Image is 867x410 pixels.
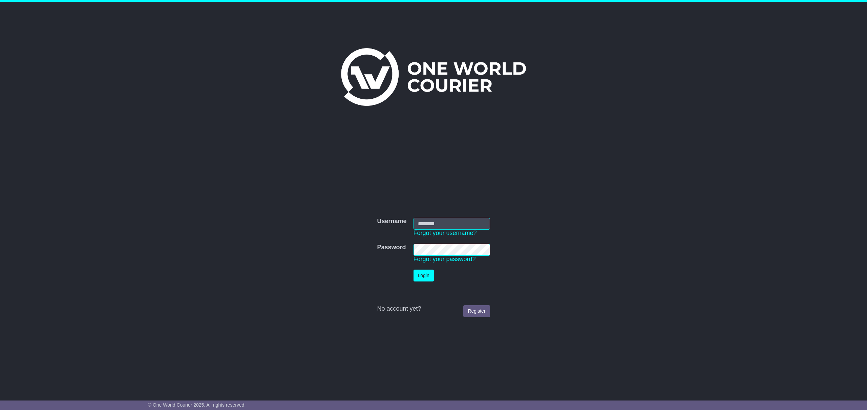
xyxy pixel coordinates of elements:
[414,230,477,236] a: Forgot your username?
[148,402,246,408] span: © One World Courier 2025. All rights reserved.
[377,305,490,313] div: No account yet?
[463,305,490,317] a: Register
[377,244,406,251] label: Password
[414,256,476,262] a: Forgot your password?
[341,48,526,106] img: One World
[414,270,434,281] button: Login
[377,218,406,225] label: Username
